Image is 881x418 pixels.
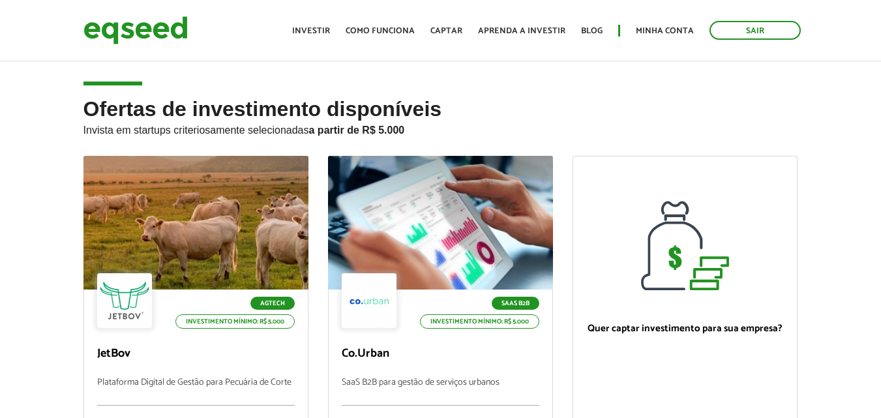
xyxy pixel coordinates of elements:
[83,98,798,156] h2: Ofertas de investimento disponíveis
[175,314,295,329] p: Investimento mínimo: R$ 5.000
[581,27,603,35] a: Blog
[250,297,295,310] p: Agtech
[420,314,539,329] p: Investimento mínimo: R$ 5.000
[97,378,295,406] p: Plataforma Digital de Gestão para Pecuária de Corte
[586,323,784,335] p: Quer captar investimento para sua empresa?
[478,27,565,35] a: Aprenda a investir
[346,27,415,35] a: Como funciona
[97,347,295,361] p: JetBov
[292,27,330,35] a: Investir
[636,27,694,35] a: Minha conta
[342,347,539,361] p: Co.Urban
[342,378,539,406] p: SaaS B2B para gestão de serviços urbanos
[83,13,188,48] img: EqSeed
[709,21,801,40] a: Sair
[430,27,462,35] a: Captar
[83,121,798,136] p: Invista em startups criteriosamente selecionadas
[309,125,405,136] strong: a partir de R$ 5.000
[492,297,539,310] p: SaaS B2B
